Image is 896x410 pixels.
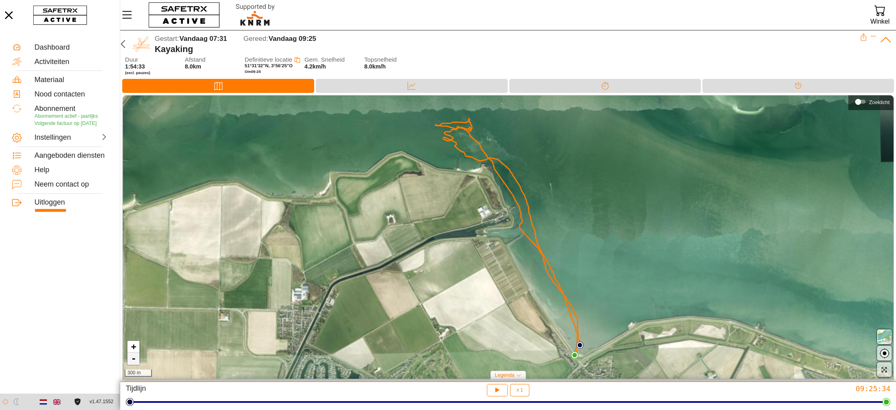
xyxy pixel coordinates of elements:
[12,75,22,84] img: Equipment.svg
[50,395,64,409] button: English
[316,79,507,93] div: Data
[576,342,583,349] img: PathStart.svg
[72,398,83,405] a: Licentieovereenkomst
[268,35,316,42] span: Vandaag 09:25
[244,35,268,42] span: Gereed:
[40,398,47,406] img: nl.svg
[571,352,578,359] img: PathEnd.svg
[122,79,314,93] div: Kaart
[510,384,529,396] button: x 1
[305,63,326,70] span: 4.2km/h
[36,395,50,409] button: Dutch
[180,35,227,42] span: Vandaag 07:31
[155,35,179,42] span: Gestart:
[305,56,356,63] span: Gem. Snelheid
[364,63,386,70] span: 8.0km/h
[125,370,152,377] div: 300 m
[245,63,293,68] span: 51°31'32"N, 3°56'25"O
[132,35,151,53] img: KAYAKING.svg
[34,113,98,119] span: Abonnement actief - jaarlijks
[34,198,108,207] div: Uitloggen
[852,96,890,108] div: Zoeklicht
[34,76,108,84] div: Materiaal
[90,398,113,406] span: v1.47.1552
[702,79,894,93] div: Tijdlijn
[2,398,9,405] img: ModeLight.svg
[12,165,22,175] img: Help.svg
[127,353,139,365] a: Zoom out
[185,63,201,70] span: 8.0km
[53,398,61,406] img: en.svg
[638,384,890,393] div: 09:25:34
[125,70,176,75] span: (excl. pauzes)
[34,121,97,126] span: Volgende factuur op [DATE]
[34,166,108,175] div: Help
[34,180,108,189] div: Neem contact op
[871,34,876,39] button: Expand
[125,56,176,63] span: Duur
[12,104,22,113] img: Subscription.svg
[13,398,20,405] img: ModeDark.svg
[185,56,236,63] span: Afstand
[125,63,145,70] span: 1:54:33
[12,180,22,189] img: ContactUs.svg
[34,43,108,52] div: Dashboard
[34,58,108,66] div: Activiteiten
[117,34,129,54] button: Terug
[870,16,890,27] div: Winkel
[85,395,118,408] button: v1.47.1552
[34,133,70,142] div: Instellingen
[12,57,22,66] img: Activities.svg
[120,6,140,23] button: Menu
[155,44,860,54] div: Kayaking
[869,99,890,105] div: Zoeklicht
[34,105,108,113] div: Abonnement
[517,388,523,392] span: x 1
[245,69,261,74] span: Om 09:25
[34,151,108,160] div: Aangeboden diensten
[509,79,701,93] div: Splitsen
[226,2,284,28] img: RescueLogo.svg
[364,56,416,63] span: Topsnelheid
[495,372,515,378] span: Legenda
[245,56,293,63] span: Definitieve locatie
[34,90,108,99] div: Nood contacten
[127,341,139,353] a: Zoom in
[126,384,378,396] div: Tijdlijn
